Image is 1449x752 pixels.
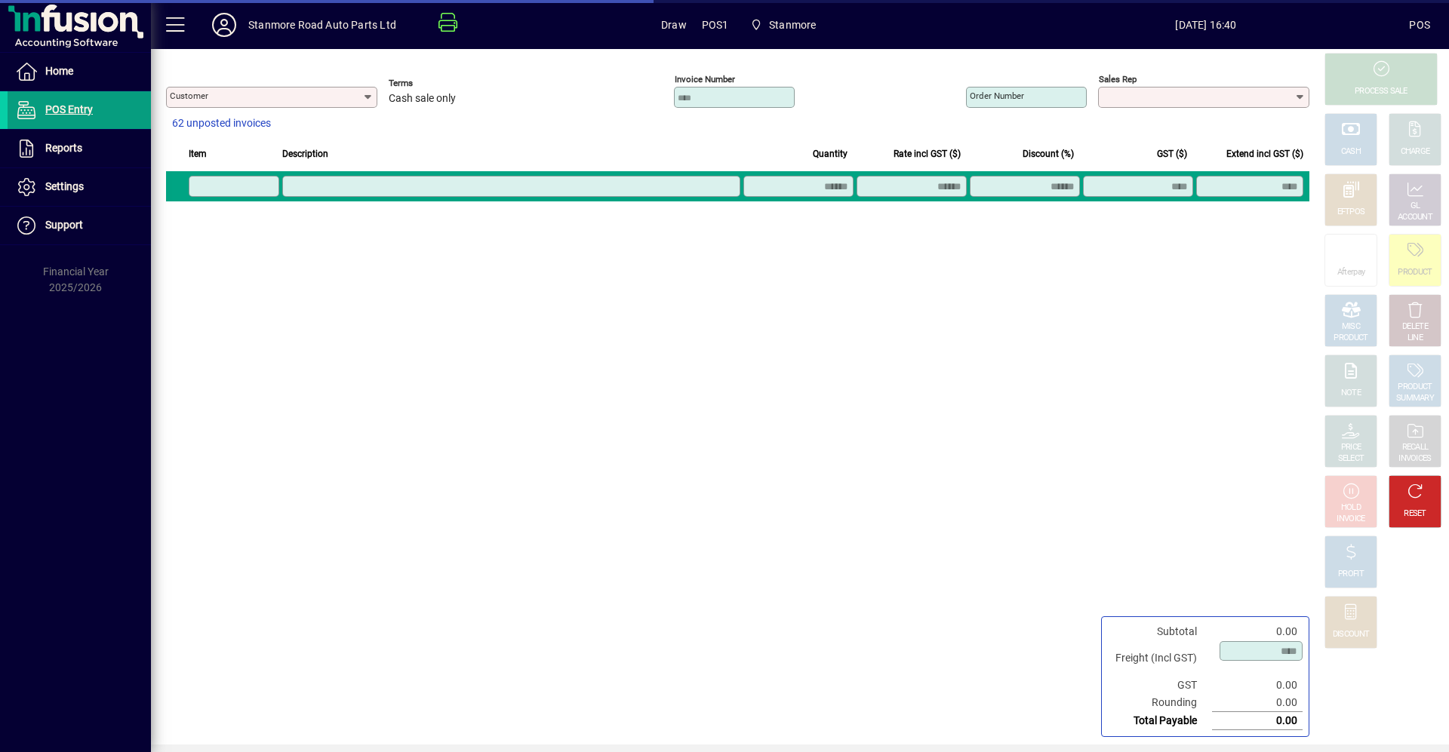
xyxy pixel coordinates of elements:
mat-label: Invoice number [675,74,735,84]
a: Support [8,207,151,244]
td: 0.00 [1212,712,1303,730]
div: INVOICES [1398,453,1431,465]
td: 0.00 [1212,677,1303,694]
mat-label: Order number [970,91,1024,101]
div: DELETE [1402,321,1428,333]
div: EFTPOS [1337,207,1365,218]
div: ACCOUNT [1398,212,1432,223]
a: Settings [8,168,151,206]
mat-label: Sales rep [1099,74,1137,84]
span: Draw [661,13,687,37]
span: Settings [45,180,84,192]
div: RECALL [1402,442,1429,453]
span: Quantity [813,146,848,162]
td: 0.00 [1212,694,1303,712]
span: Support [45,219,83,231]
div: SELECT [1338,453,1364,465]
span: Cash sale only [389,93,456,105]
div: SUMMARY [1396,393,1434,404]
span: Stanmore [769,13,816,37]
div: MISC [1342,321,1360,333]
div: LINE [1407,333,1423,344]
span: 62 unposted invoices [172,115,271,131]
div: PROCESS SALE [1355,86,1407,97]
div: PRODUCT [1398,382,1432,393]
span: Home [45,65,73,77]
mat-label: Customer [170,91,208,101]
a: Home [8,53,151,91]
div: Afterpay [1337,267,1364,278]
div: NOTE [1341,388,1361,399]
div: PRODUCT [1398,267,1432,278]
div: GL [1411,201,1420,212]
div: PROFIT [1338,569,1364,580]
span: POS1 [702,13,729,37]
td: 0.00 [1212,623,1303,640]
span: Description [282,146,328,162]
div: Stanmore Road Auto Parts Ltd [248,13,396,37]
span: Terms [389,78,479,88]
a: Reports [8,130,151,167]
span: GST ($) [1157,146,1187,162]
div: INVOICE [1337,514,1364,525]
button: Profile [200,11,248,38]
div: CHARGE [1401,146,1430,158]
td: Total Payable [1108,712,1212,730]
div: DISCOUNT [1333,629,1369,640]
span: Item [189,146,207,162]
td: GST [1108,677,1212,694]
div: POS [1409,13,1430,37]
div: RESET [1404,508,1426,520]
span: Discount (%) [1023,146,1074,162]
span: POS Entry [45,103,93,115]
td: Freight (Incl GST) [1108,640,1212,677]
div: HOLD [1341,502,1361,514]
span: Rate incl GST ($) [894,146,961,162]
span: Reports [45,142,82,154]
td: Subtotal [1108,623,1212,640]
div: CASH [1341,146,1361,158]
div: PRODUCT [1334,333,1367,344]
span: [DATE] 16:40 [1002,13,1409,37]
span: Extend incl GST ($) [1226,146,1303,162]
button: 62 unposted invoices [166,110,277,137]
td: Rounding [1108,694,1212,712]
span: Stanmore [744,11,823,38]
div: PRICE [1341,442,1361,453]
